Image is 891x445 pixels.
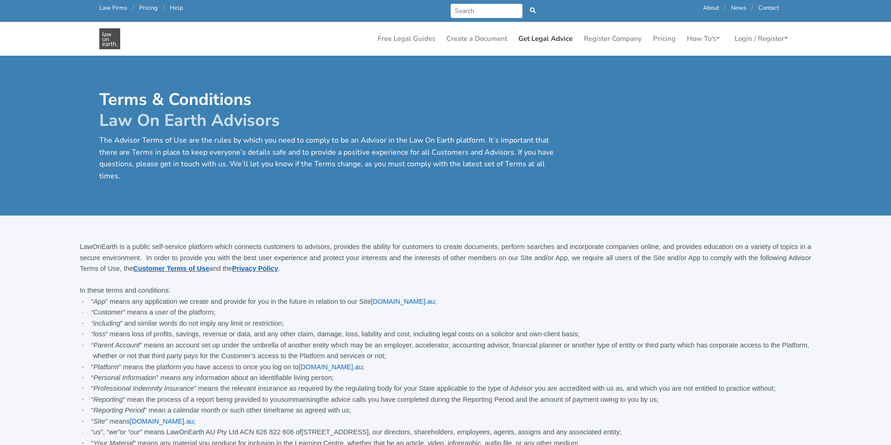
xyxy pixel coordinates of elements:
[99,28,120,49] img: Terms and Conditions for Advisors
[426,298,437,305] span: .au;
[91,341,809,360] span: “ ” means an account set up under the umbrella of another entity which may be an employer, accele...
[82,363,91,371] span: ·
[179,428,188,436] span: On
[91,308,215,316] span: “Customer” means a user of the platform;
[91,330,105,338] span: “loss
[105,330,580,338] span: ” means loss of profits, savings, revenue or data, and any other claim, damage, loss, liability a...
[184,418,195,425] span: .au;
[758,4,779,12] a: Contact
[99,4,127,12] a: Law Firms
[620,428,621,436] span: ;
[82,428,91,436] span: ·
[374,30,439,48] a: Free Legal Guides
[724,4,726,12] span: /
[82,406,91,414] span: ·
[281,396,319,403] span: summarising
[133,265,209,272] a: Customer Terms of Use
[91,298,371,305] span: “ ” means any application we create and provide for you in the future in relation to our Site
[91,396,659,403] span: “ ” mean the process of a report being provided to you the advice calls you have completed during...
[92,243,102,250] span: On
[731,30,792,48] a: Login / Register
[120,320,284,327] span: ” and similar words do not imply any limit or restriction;
[130,428,140,436] i: our
[91,320,120,327] span: “including
[82,385,91,392] span: ·
[109,428,120,436] i: we”
[82,418,91,425] span: ·
[99,135,556,182] p: The Advisor Terms of Use are the rules by which you need to comply to be an Advisor in the Law On...
[91,385,775,392] span: “ ” means the relevant insurance as required by the regulating body for your State applicable to ...
[82,396,91,403] span: ·
[443,30,511,48] a: Create a Document
[91,418,129,425] span: “ " means
[93,418,105,425] i: Site
[93,374,156,381] i: Personal Information
[232,265,278,272] a: Privacy Policy
[82,341,91,349] span: ·
[82,320,91,327] span: ·
[580,30,646,48] a: Register Company
[731,4,746,12] a: News
[80,287,171,294] span: In these terms and conditions:
[132,4,134,12] span: /
[170,4,183,12] a: Help
[301,428,620,436] span: [STREET_ADDRESS], our directors, shareholders, employees, agents, assigns and any associated entity
[451,4,523,18] input: Search
[82,330,91,338] span: ·
[91,428,301,436] span: “ ”, “ or “ ” means Law Earth AU Pty Ltd ACN 626 822 606 of
[649,30,679,48] a: Pricing
[80,243,811,272] span: Law Earth is a public self-service platform which connects customers to advisors, provides the ab...
[93,385,194,392] i: Professional Indemnity Insurance
[515,30,576,48] a: Get Legal Advice
[371,298,425,305] a: [DOMAIN_NAME]
[99,109,280,132] span: Law On Earth Advisors
[93,428,100,436] i: us
[93,363,119,371] i: Platform
[91,406,351,414] span: “ ” mean a calendar month or such other timeframe as agreed with us;
[139,4,158,12] a: Pricing
[82,298,91,305] span: ·
[93,406,144,414] i: Reporting Period
[82,308,91,316] span: ·
[93,396,123,403] i: Reporting
[163,4,165,12] span: /
[299,363,353,371] a: [DOMAIN_NAME]
[82,374,91,381] span: ·
[93,341,140,349] i: Parent Account
[91,374,334,381] span: “ ” means any information about an identifiable living person;
[353,363,364,371] span: .au;
[683,30,723,48] a: How To's
[751,4,753,12] span: /
[93,298,105,305] i: App
[91,363,298,371] span: “ ” means the platform you have access to once you log on to
[130,418,184,425] a: [DOMAIN_NAME]
[703,4,719,12] a: About
[99,89,556,131] h1: Terms & Conditions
